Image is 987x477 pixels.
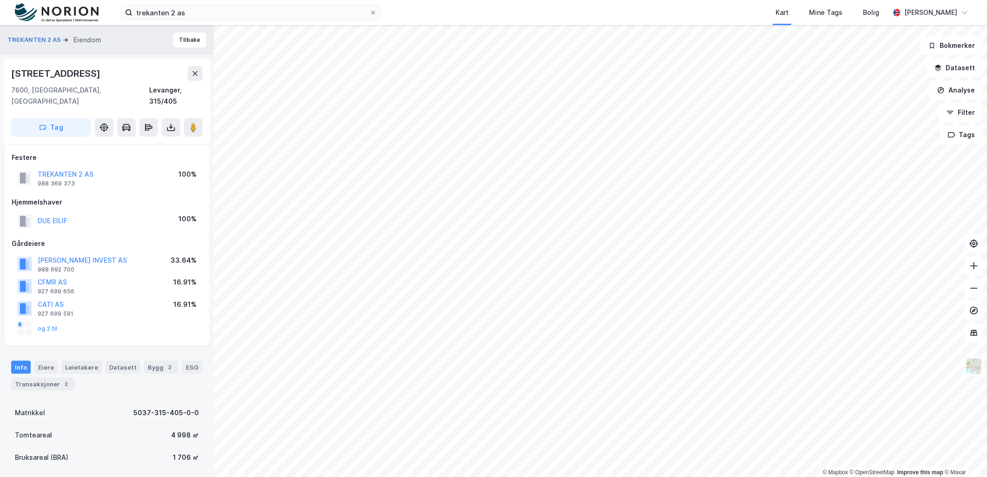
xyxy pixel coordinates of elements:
[171,430,199,441] div: 4 998 ㎡
[133,407,199,418] div: 5037-315-405-0-0
[822,469,848,476] a: Mapbox
[173,452,199,463] div: 1 706 ㎡
[904,7,957,18] div: [PERSON_NAME]
[850,469,895,476] a: OpenStreetMap
[921,36,983,55] button: Bokmerker
[11,66,102,81] div: [STREET_ADDRESS]
[11,85,149,107] div: 7600, [GEOGRAPHIC_DATA], [GEOGRAPHIC_DATA]
[149,85,203,107] div: Levanger, 315/405
[173,299,197,310] div: 16.91%
[144,361,178,374] div: Bygg
[38,310,73,318] div: 927 699 591
[38,180,75,187] div: 988 369 373
[178,213,197,225] div: 100%
[929,81,983,99] button: Analyse
[897,469,943,476] a: Improve this map
[182,361,202,374] div: ESG
[15,430,52,441] div: Tomteareal
[105,361,140,374] div: Datasett
[965,358,983,375] img: Z
[178,169,197,180] div: 100%
[7,35,63,45] button: TREKANTEN 2 AS
[38,266,74,273] div: 988 692 700
[15,3,99,22] img: norion-logo.80e7a08dc31c2e691866.png
[38,288,74,295] div: 927 699 656
[927,59,983,77] button: Datasett
[61,361,102,374] div: Leietakere
[15,452,68,463] div: Bruksareal (BRA)
[11,378,75,391] div: Transaksjoner
[73,34,101,46] div: Eiendom
[941,432,987,477] div: Kontrollprogram for chat
[173,277,197,288] div: 16.91%
[941,432,987,477] iframe: Chat Widget
[171,255,197,266] div: 33.64%
[34,361,58,374] div: Eiere
[11,118,91,137] button: Tag
[12,152,202,163] div: Festere
[863,7,879,18] div: Bolig
[62,379,71,389] div: 2
[11,361,31,374] div: Info
[12,197,202,208] div: Hjemmelshaver
[132,6,369,20] input: Søk på adresse, matrikkel, gårdeiere, leietakere eller personer
[809,7,842,18] div: Mine Tags
[165,363,175,372] div: 3
[173,33,206,47] button: Tilbake
[940,126,983,144] button: Tags
[15,407,45,418] div: Matrikkel
[12,238,202,249] div: Gårdeiere
[776,7,789,18] div: Kart
[939,103,983,122] button: Filter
